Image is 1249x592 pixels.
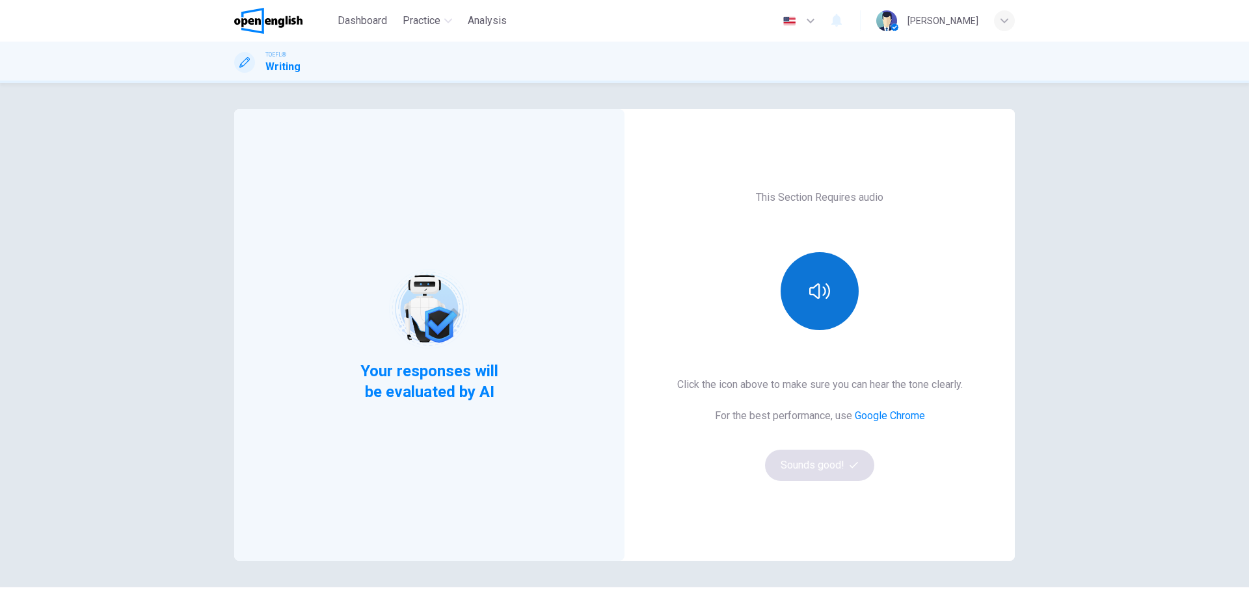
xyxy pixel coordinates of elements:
img: robot icon [388,268,470,350]
img: Profile picture [876,10,897,31]
div: [PERSON_NAME] [907,13,978,29]
h6: For the best performance, use [715,408,925,424]
span: Analysis [468,13,507,29]
button: Practice [397,9,457,32]
span: Dashboard [338,13,387,29]
img: en [781,16,798,26]
h6: Click the icon above to make sure you can hear the tone clearly. [677,377,963,393]
a: Google Chrome [855,409,925,422]
button: Analysis [463,9,512,32]
span: Practice [403,13,440,29]
span: TOEFL® [265,50,286,59]
h1: Writing [265,59,301,75]
button: Dashboard [332,9,392,32]
h6: This Section Requires audio [756,190,883,205]
span: Your responses will be evaluated by AI [351,361,509,402]
img: OpenEnglish logo [234,8,302,34]
a: OpenEnglish logo [234,8,332,34]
